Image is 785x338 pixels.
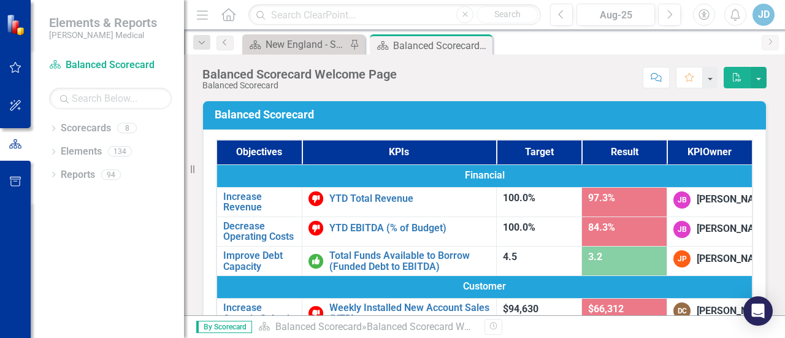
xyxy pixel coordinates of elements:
[215,109,759,121] h3: Balanced Scorecard
[588,251,602,263] span: 3.2
[503,192,535,204] span: 100.0%
[61,121,111,136] a: Scorecards
[393,38,489,53] div: Balanced Scorecard Welcome Page
[61,168,95,182] a: Reports
[503,251,517,263] span: 4.5
[329,223,490,234] a: YTD EBITDA (% of Budget)
[117,123,137,134] div: 8
[6,14,28,36] img: ClearPoint Strategy
[576,4,655,26] button: Aug-25
[673,302,691,320] div: DC
[673,191,691,209] div: JB
[223,169,746,183] span: Financial
[108,147,132,157] div: 134
[329,250,490,272] a: Total Funds Available to Borrow (Funded Debt to EBITDA)
[503,221,535,233] span: 100.0%
[49,58,172,72] a: Balanced Scorecard
[308,254,323,269] img: On or Above Target
[752,4,775,26] button: JD
[673,221,691,238] div: JB
[673,250,691,267] div: JP
[266,37,347,52] div: New England - Sales - Overview Dashboard
[223,191,296,213] a: Increase Revenue
[697,252,771,266] div: [PERSON_NAME]
[477,6,538,23] button: Search
[308,306,323,321] img: Below Target
[245,37,347,52] a: New England - Sales - Overview Dashboard
[101,169,121,180] div: 94
[223,250,296,272] a: Improve Debt Capacity
[503,303,538,315] span: $94,630
[308,221,323,236] img: Below Target
[697,222,771,236] div: [PERSON_NAME]
[581,8,651,23] div: Aug-25
[223,221,296,242] a: Decrease Operating Costs
[588,221,615,233] span: 84.3%
[202,81,397,90] div: Balanced Scorecard
[697,193,771,207] div: [PERSON_NAME]
[49,88,172,109] input: Search Below...
[202,67,397,81] div: Balanced Scorecard Welcome Page
[329,302,490,324] a: Weekly Installed New Account Sales (YTD)
[588,303,624,315] span: $66,312
[494,9,521,19] span: Search
[223,280,746,294] span: Customer
[308,191,323,206] img: Below Target
[49,15,157,30] span: Elements & Reports
[588,192,615,204] span: 97.3%
[61,145,102,159] a: Elements
[743,296,773,326] div: Open Intercom Messenger
[275,321,362,332] a: Balanced Scorecard
[329,193,490,204] a: YTD Total Revenue
[196,321,252,333] span: By Scorecard
[258,320,475,334] div: »
[697,304,771,318] div: [PERSON_NAME]
[367,321,520,332] div: Balanced Scorecard Welcome Page
[248,4,541,26] input: Search ClearPoint...
[49,30,157,40] small: [PERSON_NAME] Medical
